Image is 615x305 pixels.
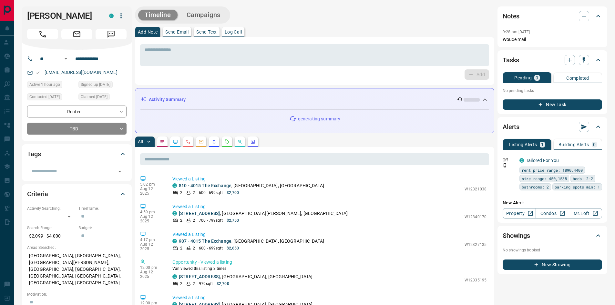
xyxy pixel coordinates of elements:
[509,142,537,147] p: Listing Alerts
[27,149,41,159] h2: Tags
[199,139,204,144] svg: Emails
[78,81,127,90] div: Fri Aug 01 2025
[27,11,99,21] h1: [PERSON_NAME]
[503,208,536,219] a: Property
[179,238,324,245] p: , [GEOGRAPHIC_DATA], [GEOGRAPHIC_DATA]
[140,265,163,270] p: 12:00 pm
[503,119,602,135] div: Alerts
[211,139,217,144] svg: Listing Alerts
[522,167,583,173] span: rent price range: 1890,4400
[172,211,177,216] div: condos.ca
[180,190,182,196] p: 2
[465,242,487,248] p: W12327135
[503,163,507,168] svg: Push Notification Only
[27,231,75,241] p: $2,099 - $4,000
[180,10,227,20] button: Campaigns
[179,210,348,217] p: , [GEOGRAPHIC_DATA][PERSON_NAME], [GEOGRAPHIC_DATA]
[503,99,602,110] button: New Task
[109,14,114,18] div: condos.ca
[225,30,242,34] p: Log Call
[193,190,195,196] p: 2
[503,55,519,65] h2: Tasks
[140,270,163,279] p: Aug 12 2025
[536,208,569,219] a: Condos
[503,247,602,253] p: No showings booked
[566,76,589,80] p: Completed
[29,94,60,100] span: Contacted [DATE]
[503,11,519,21] h2: Notes
[81,81,110,88] span: Signed up [DATE]
[27,291,127,297] p: Motivation:
[199,245,222,251] p: 600 - 699 sqft
[503,86,602,96] p: No pending tasks
[569,208,602,219] a: Mr.Loft
[503,230,530,241] h2: Showings
[217,281,229,287] p: $2,700
[172,239,177,243] div: condos.ca
[78,206,127,211] p: Timeframe:
[503,228,602,243] div: Showings
[140,214,163,223] p: Aug 12 2025
[522,184,549,190] span: bathrooms: 2
[27,189,48,199] h2: Criteria
[81,94,108,100] span: Claimed [DATE]
[227,190,239,196] p: $2,700
[536,76,538,80] p: 0
[62,55,70,63] button: Open
[138,10,178,20] button: Timeline
[140,242,163,251] p: Aug 12 2025
[27,93,75,102] div: Thu Aug 07 2025
[160,139,165,144] svg: Notes
[149,96,186,103] p: Activity Summary
[78,93,127,102] div: Tue Aug 05 2025
[27,146,127,162] div: Tags
[503,36,602,43] p: Wouce mail
[224,139,230,144] svg: Requests
[61,29,92,39] span: Email
[503,157,516,163] p: Off
[193,281,195,287] p: 2
[115,167,124,176] button: Open
[503,122,519,132] h2: Alerts
[172,294,487,301] p: Viewed a Listing
[172,231,487,238] p: Viewed a Listing
[27,186,127,202] div: Criteria
[503,199,602,206] p: New Alert:
[465,277,487,283] p: W12335195
[179,182,324,189] p: , [GEOGRAPHIC_DATA], [GEOGRAPHIC_DATA]
[199,190,222,196] p: 600 - 699 sqft
[179,183,231,188] a: 810 - 4015 The Exchange
[172,259,487,266] p: Opportunity - Viewed a listing
[27,245,127,250] p: Areas Searched:
[465,186,487,192] p: W12321038
[522,175,567,182] span: size range: 450,1538
[593,142,596,147] p: 0
[196,30,217,34] p: Send Text
[165,30,189,34] p: Send Email
[519,158,524,163] div: condos.ca
[179,273,313,280] p: , [GEOGRAPHIC_DATA], [GEOGRAPHIC_DATA]
[180,245,182,251] p: 2
[36,70,40,75] svg: Email Valid
[140,210,163,214] p: 4:59 pm
[96,29,127,39] span: Message
[573,175,593,182] span: beds: 2-2
[179,211,220,216] a: [STREET_ADDRESS]
[172,266,487,271] p: Van viewed this listing 3 times
[227,245,239,251] p: $2,650
[237,139,242,144] svg: Opportunities
[559,142,589,147] p: Building Alerts
[140,94,489,106] div: Activity Summary
[172,176,487,182] p: Viewed a Listing
[172,274,177,279] div: condos.ca
[193,218,195,223] p: 2
[179,239,231,244] a: 907 - 4015 The Exchange
[514,76,532,80] p: Pending
[138,30,158,34] p: Add Note
[27,106,127,117] div: Renter
[172,183,177,188] div: condos.ca
[541,142,544,147] p: 1
[199,218,222,223] p: 700 - 799 sqft
[45,70,118,75] a: [EMAIL_ADDRESS][DOMAIN_NAME]
[27,250,127,288] p: [GEOGRAPHIC_DATA], [GEOGRAPHIC_DATA], [GEOGRAPHIC_DATA][PERSON_NAME], [GEOGRAPHIC_DATA], [GEOGRAP...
